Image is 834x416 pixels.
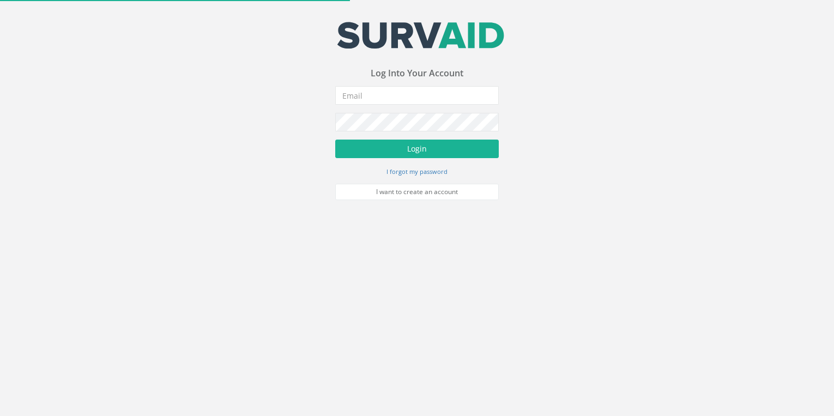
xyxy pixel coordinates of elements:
[386,167,448,176] small: I forgot my password
[335,69,499,79] h3: Log Into Your Account
[335,140,499,158] button: Login
[335,184,499,200] a: I want to create an account
[386,166,448,176] a: I forgot my password
[335,86,499,105] input: Email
